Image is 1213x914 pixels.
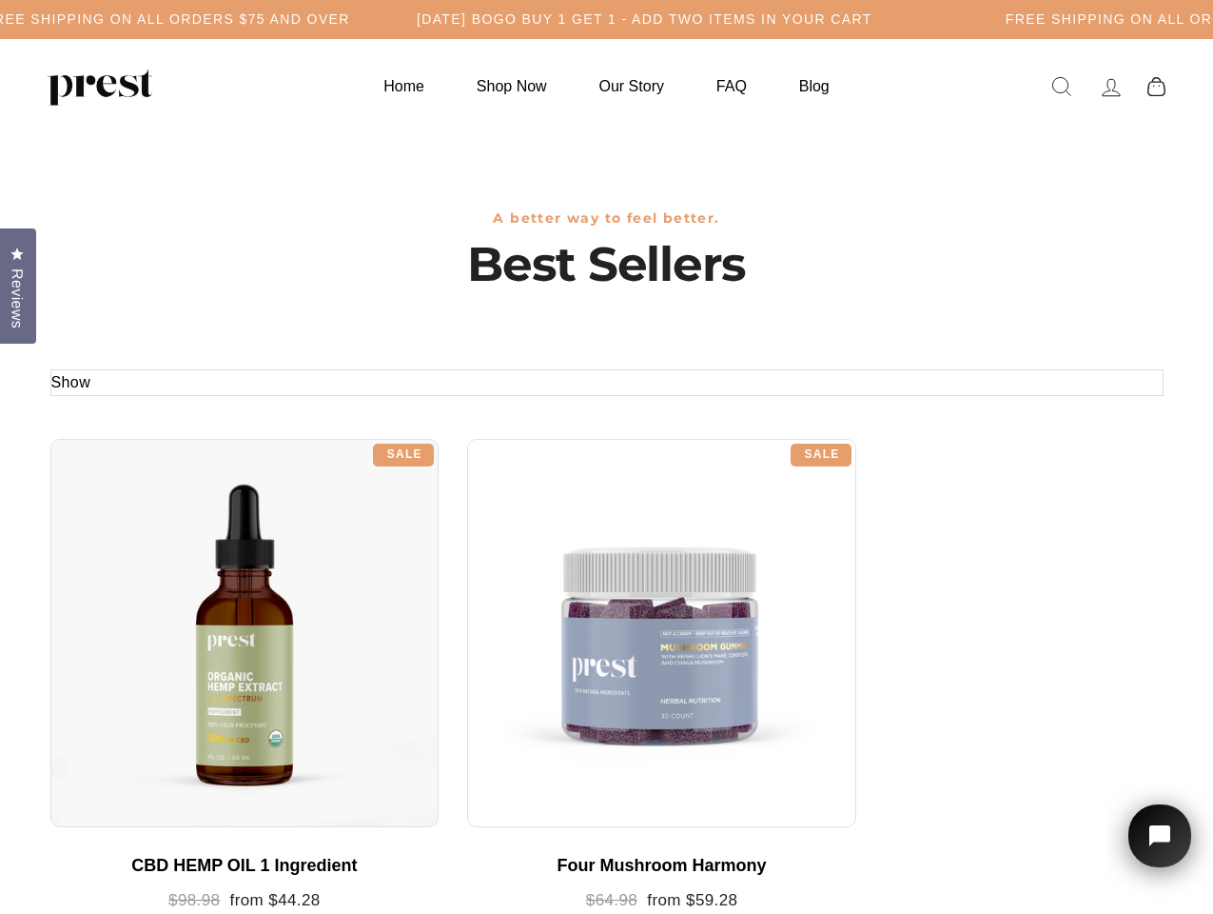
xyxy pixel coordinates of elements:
[50,210,1164,227] h3: A better way to feel better.
[69,856,421,877] div: CBD HEMP OIL 1 Ingredient
[360,68,852,105] ul: Primary
[168,891,220,909] span: $98.98
[417,11,872,28] h5: [DATE] BOGO BUY 1 GET 1 - ADD TWO ITEMS IN YOUR CART
[51,370,91,395] button: Show
[360,68,448,105] a: Home
[373,444,434,467] div: Sale
[1106,781,1213,914] iframe: Tidio Chat
[5,268,29,328] span: Reviews
[486,856,837,877] div: Four Mushroom Harmony
[576,68,688,105] a: Our Story
[453,68,571,105] a: Shop Now
[775,68,853,105] a: Blog
[486,891,837,911] div: from $59.28
[48,68,152,106] img: PREST ORGANICS
[693,68,771,105] a: FAQ
[791,444,851,467] div: Sale
[50,236,1164,293] h1: Best Sellers
[586,891,637,909] span: $64.98
[69,891,421,911] div: from $44.28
